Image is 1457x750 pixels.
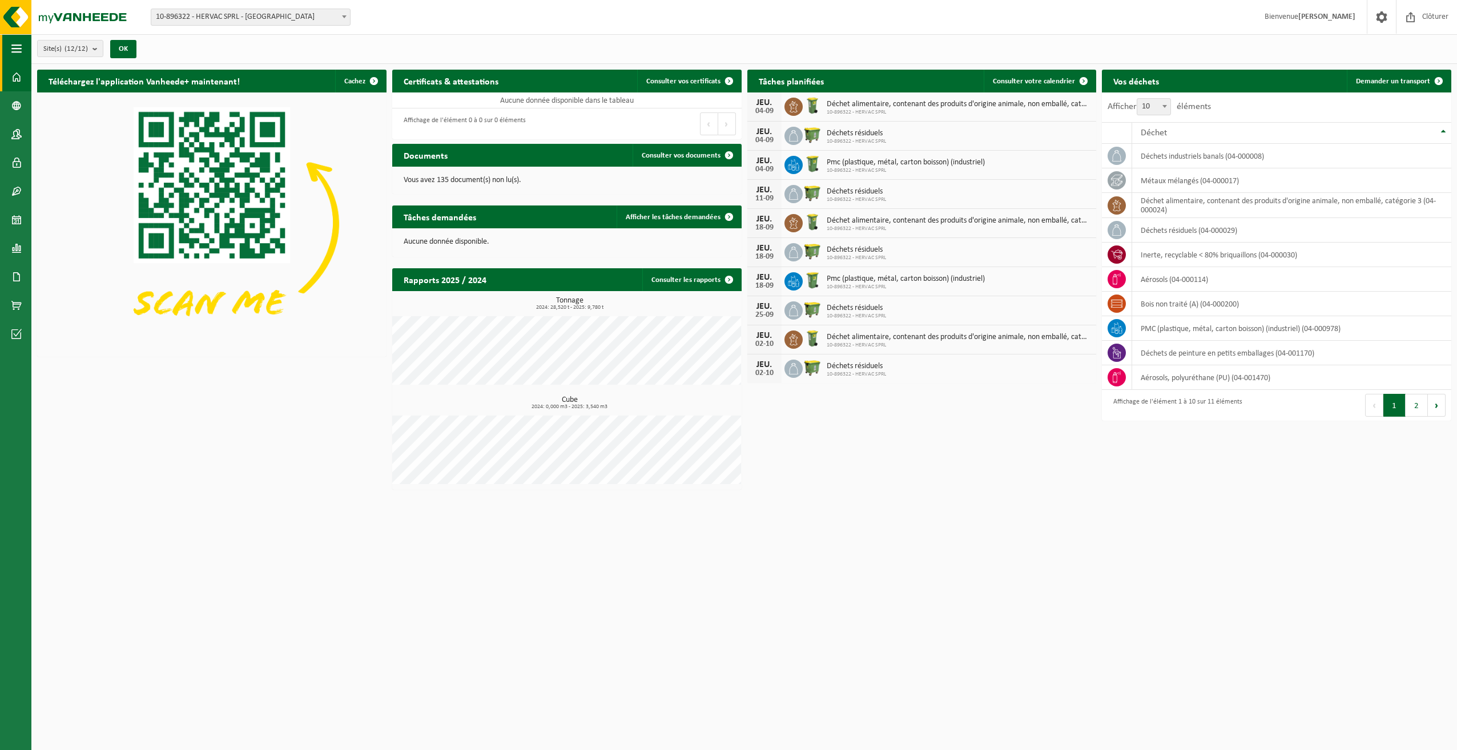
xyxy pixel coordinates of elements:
h2: Tâches demandées [392,205,488,228]
div: JEU. [753,244,776,253]
span: 10-896322 - HERVAC SPRL [827,371,886,378]
img: WB-0240-HPE-GN-50 [803,271,822,290]
h3: Tonnage [398,297,742,311]
span: Déchet alimentaire, contenant des produits d'origine animale, non emballé, catég... [827,333,1091,342]
img: WB-1100-HPE-GN-50 [803,300,822,319]
img: WB-1100-HPE-GN-50 [803,358,822,377]
span: Consulter vos documents [642,152,721,159]
div: 18-09 [753,224,776,232]
img: WB-0240-HPE-GN-50 [803,154,822,174]
img: Download de VHEPlus App [37,92,387,354]
button: Cachez [335,70,385,92]
span: Demander un transport [1356,78,1430,85]
div: 02-10 [753,369,776,377]
div: JEU. [753,273,776,282]
td: déchets résiduels (04-000029) [1132,218,1451,243]
label: Afficher éléments [1108,102,1211,111]
span: 2024: 28,520 t - 2025: 9,780 t [398,305,742,311]
span: Déchets résiduels [827,304,886,313]
div: 04-09 [753,136,776,144]
span: Déchets résiduels [827,245,886,255]
h2: Rapports 2025 / 2024 [392,268,498,291]
div: JEU. [753,331,776,340]
td: déchets industriels banals (04-000008) [1132,144,1451,168]
h2: Tâches planifiées [747,70,835,92]
span: Cachez [344,78,365,85]
span: 2024: 0,000 m3 - 2025: 3,540 m3 [398,404,742,410]
td: déchet alimentaire, contenant des produits d'origine animale, non emballé, catégorie 3 (04-000024) [1132,193,1451,218]
a: Demander un transport [1347,70,1450,92]
div: Affichage de l'élément 0 à 0 sur 0 éléments [398,111,526,136]
a: Afficher les tâches demandées [617,205,740,228]
div: 02-10 [753,340,776,348]
span: 10-896322 - HERVAC SPRL - BAILLONVILLE [151,9,351,26]
a: Consulter votre calendrier [984,70,1095,92]
td: PMC (plastique, métal, carton boisson) (industriel) (04-000978) [1132,316,1451,341]
h2: Vos déchets [1102,70,1170,92]
button: Next [1428,394,1446,417]
button: Next [718,112,736,135]
td: déchets de peinture en petits emballages (04-001170) [1132,341,1451,365]
button: Site(s)(12/12) [37,40,103,57]
span: Pmc (plastique, métal, carton boisson) (industriel) [827,158,985,167]
span: 10-896322 - HERVAC SPRL [827,225,1091,232]
span: 10-896322 - HERVAC SPRL [827,138,886,145]
strong: [PERSON_NAME] [1298,13,1355,21]
button: Previous [1365,394,1383,417]
span: Déchet alimentaire, contenant des produits d'origine animale, non emballé, catég... [827,100,1091,109]
td: aérosols, polyuréthane (PU) (04-001470) [1132,365,1451,390]
button: 2 [1406,394,1428,417]
div: 11-09 [753,195,776,203]
h2: Documents [392,144,459,166]
span: Déchets résiduels [827,187,886,196]
button: OK [110,40,136,58]
span: 10-896322 - HERVAC SPRL [827,109,1091,116]
td: inerte, recyclable < 80% briquaillons (04-000030) [1132,243,1451,267]
td: bois non traité (A) (04-000200) [1132,292,1451,316]
button: Previous [700,112,718,135]
p: Vous avez 135 document(s) non lu(s). [404,176,730,184]
span: Déchets résiduels [827,362,886,371]
span: Site(s) [43,41,88,58]
img: WB-0140-HPE-GN-50 [803,329,822,348]
a: Consulter vos certificats [637,70,740,92]
td: aérosols (04-000114) [1132,267,1451,292]
span: 10-896322 - HERVAC SPRL [827,284,985,291]
img: WB-1100-HPE-GN-50 [803,125,822,144]
span: 10 [1137,99,1170,115]
span: Pmc (plastique, métal, carton boisson) (industriel) [827,275,985,284]
span: Déchets résiduels [827,129,886,138]
a: Consulter les rapports [642,268,740,291]
span: 10 [1137,98,1171,115]
div: JEU. [753,215,776,224]
div: 18-09 [753,253,776,261]
div: JEU. [753,156,776,166]
div: 18-09 [753,282,776,290]
td: Aucune donnée disponible dans le tableau [392,92,742,108]
div: JEU. [753,360,776,369]
div: JEU. [753,302,776,311]
div: JEU. [753,98,776,107]
img: WB-1100-HPE-GN-50 [803,241,822,261]
span: Consulter votre calendrier [993,78,1075,85]
span: 10-896322 - HERVAC SPRL [827,255,886,261]
count: (12/12) [65,45,88,53]
div: JEU. [753,186,776,195]
span: 10-896322 - HERVAC SPRL - BAILLONVILLE [151,9,350,25]
span: 10-896322 - HERVAC SPRL [827,313,886,320]
span: 10-896322 - HERVAC SPRL [827,196,886,203]
img: WB-0140-HPE-GN-50 [803,96,822,115]
a: Consulter vos documents [633,144,740,167]
img: WB-0140-HPE-GN-50 [803,212,822,232]
h2: Téléchargez l'application Vanheede+ maintenant! [37,70,251,92]
span: Déchet alimentaire, contenant des produits d'origine animale, non emballé, catég... [827,216,1091,225]
span: 10-896322 - HERVAC SPRL [827,167,985,174]
td: métaux mélangés (04-000017) [1132,168,1451,193]
p: Aucune donnée disponible. [404,238,730,246]
span: Déchet [1141,128,1167,138]
img: WB-1100-HPE-GN-50 [803,183,822,203]
h2: Certificats & attestations [392,70,510,92]
span: Consulter vos certificats [646,78,721,85]
div: JEU. [753,127,776,136]
div: Affichage de l'élément 1 à 10 sur 11 éléments [1108,393,1242,418]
